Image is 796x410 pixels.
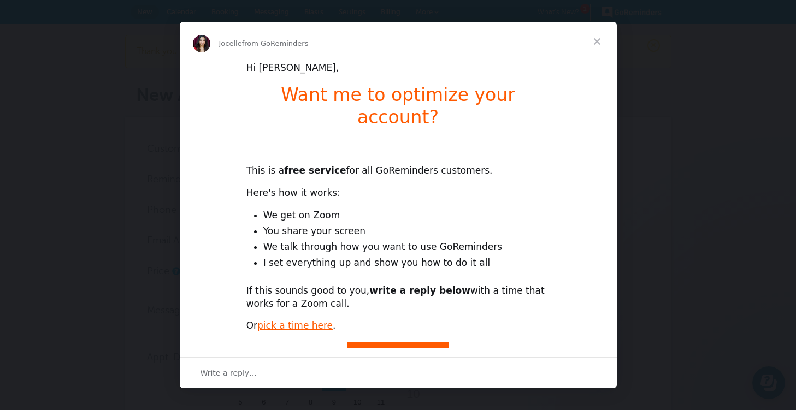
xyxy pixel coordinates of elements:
div: Stay on Monthly Billing (no savings) [89,189,239,202]
span: Book a Call [369,347,427,358]
b: per year [56,49,90,58]
div: Guide [22,22,306,204]
span: from GoReminders [242,39,309,47]
button: Close guide [310,4,323,17]
span: Write a reply… [201,366,257,380]
b: $36 [267,118,281,128]
p: Most people switch to yearly billing right when signing up because it's such a no-brainer. Same g... [22,69,306,95]
s: /year [225,105,244,115]
div: Here's how it works: [246,187,550,200]
li: You share your screen [263,225,550,238]
div: Or . [246,319,550,332]
b: write a reply below [369,285,470,296]
b: (Savings: [227,118,267,128]
a: pick a time here [257,320,333,331]
div: If this sounds good to you, with a time that works for a Zoom call. [246,284,550,311]
div: Hi [PERSON_NAME], [246,62,550,75]
h1: Want me to optimize your account? [246,84,550,135]
h1: You could save $36 [22,22,306,38]
b: way better price. [176,84,245,93]
a: Book a Call [347,342,449,364]
span: Close [577,22,617,61]
img: Profile image for Jocelle [193,35,210,52]
b: $36 [42,49,56,58]
li: We get on Zoom [263,209,550,222]
div: Open conversation and reply [180,357,617,388]
span: Jocelle [219,39,242,47]
li: We talk through how you want to use GoReminders [263,241,550,254]
b: ) [281,118,284,128]
b: free service [284,165,346,176]
li: I set everything up and show you how to do it all [263,257,550,270]
div: Switch to Yearly and Save [110,163,217,176]
p: Your current Monthly Plan cost: New cost if you switch to Yearly Plan: $168 /year [22,104,306,130]
s: $204 [205,105,225,115]
div: This is a for all GoReminders customers. [246,152,550,178]
p: Save by paying yearly. [22,47,306,60]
